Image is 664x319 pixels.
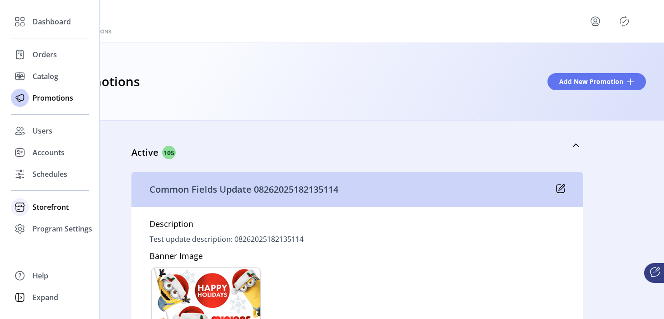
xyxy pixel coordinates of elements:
span: 105 [162,146,176,159]
p: Active [131,146,162,159]
h3: Promotions [69,72,140,92]
button: Publisher Panel [617,14,631,28]
span: Schedules [33,169,67,180]
span: Program Settings [33,223,92,234]
span: Storefront [33,202,69,213]
span: Expand [33,292,58,303]
span: Accounts [33,147,65,158]
span: Help [33,270,48,281]
p: Test update description: 08262025182135114 [150,234,304,245]
span: Dashboard [33,16,71,27]
a: Active105 [131,126,583,165]
span: Add New Promotion [559,77,623,86]
button: Add New Promotion [547,73,646,90]
button: menu [577,10,617,32]
span: Catalog [33,71,58,82]
span: Users [33,125,52,136]
p: Common Fields Update 08262025182135114 [150,183,338,196]
span: Promotions [33,92,73,103]
h5: Description [150,218,193,234]
span: Orders [33,49,57,60]
h5: Banner Image [150,250,262,266]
